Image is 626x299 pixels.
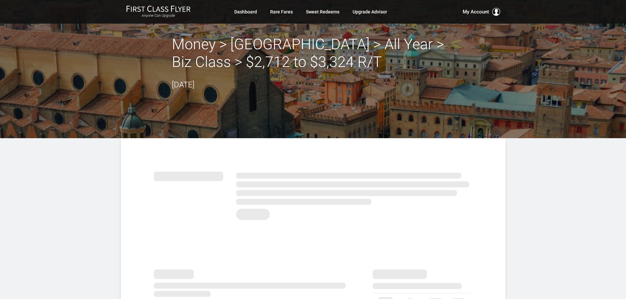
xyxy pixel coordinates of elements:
button: My Account [463,8,500,16]
time: [DATE] [172,80,195,89]
a: Dashboard [234,6,257,18]
span: My Account [463,8,489,16]
img: First Class Flyer [126,5,191,12]
img: summary.svg [154,164,473,224]
a: First Class FlyerAnyone Can Upgrade [126,5,191,18]
small: Anyone Can Upgrade [126,13,191,18]
h2: Money > [GEOGRAPHIC_DATA] > All Year > Biz Class > $2,712 to $3,324 R/T [172,35,454,71]
a: Sweet Redeems [306,6,339,18]
a: Upgrade Advisor [353,6,387,18]
a: Rare Fares [270,6,293,18]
